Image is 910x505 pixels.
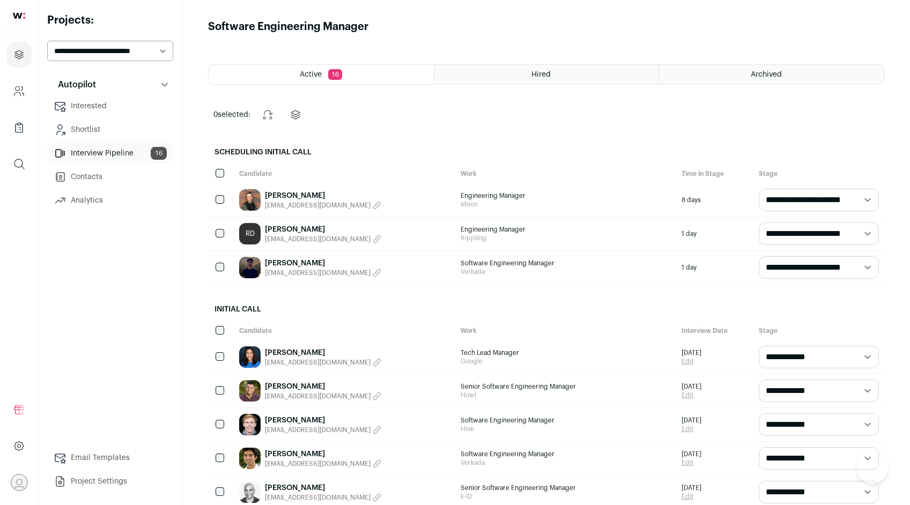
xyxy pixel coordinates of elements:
[239,189,261,211] img: b9aae93ef3223447ba641cb756d7f4ae0c1e02a66c26032f8b6db24fd026ecc8.jpg
[47,143,173,164] a: Interview Pipeline16
[239,448,261,469] img: 0a9ccfb095acd661b8734d4d8ae0ba7f7b0ab4916036943c9c1a5bd36641d172.jpg
[461,458,671,467] span: Verkada
[265,358,371,367] span: [EMAIL_ADDRESS][DOMAIN_NAME]
[265,426,371,434] span: [EMAIL_ADDRESS][DOMAIN_NAME]
[461,268,671,276] span: Verkada
[682,425,701,433] a: Edit
[265,449,381,459] a: [PERSON_NAME]
[265,482,381,493] a: [PERSON_NAME]
[461,382,671,391] span: Senior Software Engineering Manager
[682,450,701,458] span: [DATE]
[461,357,671,366] span: Google
[682,492,701,501] a: Edit
[682,458,701,467] a: Edit
[213,111,218,118] span: 0
[461,484,671,492] span: Senior Software Engineering Manager
[265,269,371,277] span: [EMAIL_ADDRESS][DOMAIN_NAME]
[328,69,342,80] span: 16
[856,451,889,484] iframe: Help Scout Beacon - Open
[239,380,261,402] img: 53f04799f8ec4681b558318becec951948c4cfdfd481af4ba6aa067f966c465f
[265,415,381,426] a: [PERSON_NAME]
[265,381,381,392] a: [PERSON_NAME]
[751,71,782,78] span: Archived
[682,382,701,391] span: [DATE]
[265,493,381,502] button: [EMAIL_ADDRESS][DOMAIN_NAME]
[265,459,371,468] span: [EMAIL_ADDRESS][DOMAIN_NAME]
[676,164,753,183] div: Time in Stage
[47,447,173,469] a: Email Templates
[13,13,25,19] img: wellfound-shorthand-0d5821cbd27db2630d0214b213865d53afaa358527fdda9d0ea32b1df1b89c2c.svg
[47,95,173,117] a: Interested
[461,234,671,242] span: Rippling
[47,13,173,28] h2: Projects:
[47,74,173,95] button: Autopilot
[265,392,371,400] span: [EMAIL_ADDRESS][DOMAIN_NAME]
[265,426,381,434] button: [EMAIL_ADDRESS][DOMAIN_NAME]
[461,200,671,209] span: Ideon
[265,392,381,400] button: [EMAIL_ADDRESS][DOMAIN_NAME]
[265,235,381,243] button: [EMAIL_ADDRESS][DOMAIN_NAME]
[239,257,261,278] img: 5118e227bed1e150e7292e5a8b3f0a122312c4cbb867fb89178bad7d3cea89bc.jpg
[461,450,671,458] span: Software Engineering Manager
[213,109,250,120] span: selected:
[753,164,884,183] div: Stage
[682,357,701,366] a: Edit
[47,166,173,188] a: Contacts
[659,65,884,84] a: Archived
[531,71,551,78] span: Hired
[265,358,381,367] button: [EMAIL_ADDRESS][DOMAIN_NAME]
[461,425,671,433] span: Hive
[47,471,173,492] a: Project Settings
[676,321,753,340] div: Interview Date
[234,321,455,340] div: Candidate
[265,269,381,277] button: [EMAIL_ADDRESS][DOMAIN_NAME]
[234,164,455,183] div: Candidate
[265,459,381,468] button: [EMAIL_ADDRESS][DOMAIN_NAME]
[265,493,371,502] span: [EMAIL_ADDRESS][DOMAIN_NAME]
[51,78,96,91] p: Autopilot
[208,140,884,164] h2: Scheduling Initial Call
[265,224,381,235] a: [PERSON_NAME]
[47,190,173,211] a: Analytics
[461,225,671,234] span: Engineering Manager
[239,346,261,368] img: e0d952a77245496216868f396c7b53d215d4753a9e3d3b0899fa06843d5a0296.jpg
[151,147,167,160] span: 16
[265,235,371,243] span: [EMAIL_ADDRESS][DOMAIN_NAME]
[239,481,261,503] img: b4172ae4e9c52e83e9bda438d82f26d6762e80f72da3bf28bb530a49cce8db29.jpg
[6,42,32,68] a: Projects
[6,115,32,140] a: Company Lists
[461,391,671,399] span: Howl
[11,474,28,491] button: Open dropdown
[455,164,677,183] div: Work
[434,65,659,84] a: Hired
[239,223,261,244] a: RD
[676,183,753,217] div: 8 days
[208,19,368,34] h1: Software Engineering Manager
[682,391,701,399] a: Edit
[455,321,677,340] div: Work
[265,347,381,358] a: [PERSON_NAME]
[208,298,884,321] h2: Initial Call
[461,259,671,268] span: Software Engineering Manager
[47,119,173,140] a: Shortlist
[6,78,32,104] a: Company and ATS Settings
[265,201,381,210] button: [EMAIL_ADDRESS][DOMAIN_NAME]
[676,251,753,284] div: 1 day
[461,191,671,200] span: Engineering Manager
[300,71,322,78] span: Active
[265,258,381,269] a: [PERSON_NAME]
[461,492,671,501] span: k-ID
[461,348,671,357] span: Tech Lead Manager
[265,201,371,210] span: [EMAIL_ADDRESS][DOMAIN_NAME]
[676,217,753,250] div: 1 day
[753,321,884,340] div: Stage
[682,484,701,492] span: [DATE]
[239,414,261,435] img: 667ac75af0e39ed934b3a0588557aeb70d733ecc0af45cfb13d1423284477780.jpg
[682,416,701,425] span: [DATE]
[682,348,701,357] span: [DATE]
[461,416,671,425] span: Software Engineering Manager
[265,190,381,201] a: [PERSON_NAME]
